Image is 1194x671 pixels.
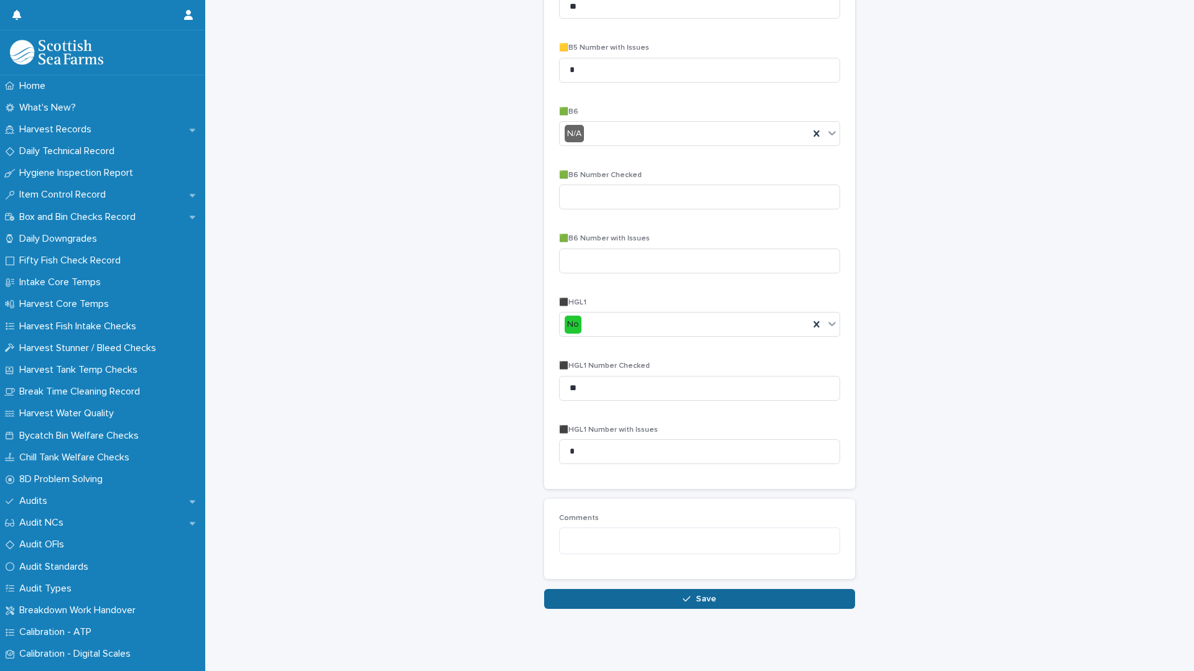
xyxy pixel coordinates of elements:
[559,362,650,370] span: ⬛HGL1 Number Checked
[14,364,147,376] p: Harvest Tank Temp Checks
[14,167,143,179] p: Hygiene Inspection Report
[14,276,111,288] p: Intake Core Temps
[14,145,124,157] p: Daily Technical Record
[14,408,124,419] p: Harvest Water Quality
[559,426,658,434] span: ⬛HGL1 Number with Issues
[559,44,649,52] span: 🟨B5 Number with Issues
[14,189,116,201] p: Item Control Record
[696,595,716,603] span: Save
[14,386,150,398] p: Break Time Cleaning Record
[14,517,73,529] p: Audit NCs
[14,648,141,660] p: Calibration - Digital Scales
[14,605,146,616] p: Breakdown Work Handover
[14,233,107,245] p: Daily Downgrades
[14,452,139,463] p: Chill Tank Welfare Checks
[14,561,98,573] p: Audit Standards
[14,473,113,485] p: 8D Problem Solving
[14,495,57,507] p: Audits
[14,539,74,550] p: Audit OFIs
[14,342,166,354] p: Harvest Stunner / Bleed Checks
[559,171,642,179] span: 🟩B6 Number Checked
[14,255,131,267] p: Fifty Fish Check Record
[14,321,146,332] p: Harvest Fish Intake Checks
[14,102,86,114] p: What's New?
[565,125,584,143] div: N/A
[565,316,581,334] div: No
[559,235,650,242] span: 🟩B6 Number with Issues
[559,514,599,522] span: Comments
[14,80,55,92] p: Home
[14,211,146,223] p: Box and Bin Checks Record
[14,583,81,595] p: Audit Types
[14,124,101,135] p: Harvest Records
[559,108,578,116] span: 🟩B6
[10,40,103,65] img: mMrefqRFQpe26GRNOUkG
[559,299,586,306] span: ⬛HGL1
[14,626,101,638] p: Calibration - ATP
[14,298,119,310] p: Harvest Core Temps
[544,589,855,609] button: Save
[14,430,149,442] p: Bycatch Bin Welfare Checks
